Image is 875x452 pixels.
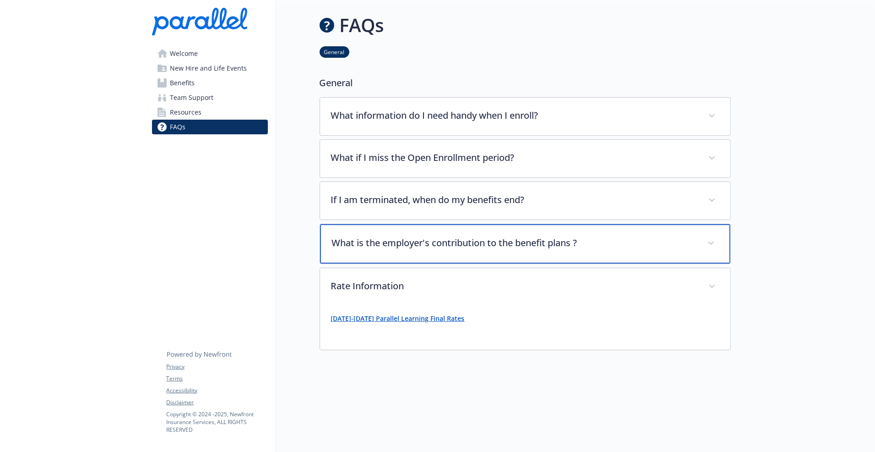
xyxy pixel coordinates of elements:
[167,375,267,383] a: Terms
[320,224,730,264] div: What is the employer's contribution to the benefit plans ?
[170,76,195,90] span: Benefits
[331,193,697,207] p: If I am terminated, when do my benefits end?
[170,90,214,105] span: Team Support
[170,61,247,76] span: New Hire and Life Events
[152,90,268,105] a: Team Support
[167,363,267,371] a: Privacy
[152,105,268,120] a: Resources
[331,279,697,293] p: Rate Information
[170,120,186,134] span: FAQs
[170,46,198,61] span: Welcome
[152,120,268,134] a: FAQs
[167,386,267,395] a: Accessibility
[320,98,730,135] div: What information do I need handy when I enroll?
[320,76,731,90] p: General
[152,76,268,90] a: Benefits
[320,140,730,177] div: What if I miss the Open Enrollment period?
[320,47,349,56] a: General
[331,109,697,122] p: What information do I need handy when I enroll?
[340,11,384,39] h1: FAQs
[152,46,268,61] a: Welcome
[320,306,730,350] div: Rate Information
[167,398,267,407] a: Disclaimer
[320,182,730,220] div: If I am terminated, when do my benefits end?
[167,410,267,434] p: Copyright © 2024 - 2025 , Newfront Insurance Services, ALL RIGHTS RESERVED
[331,314,465,323] a: [DATE]-[DATE] Parallel Learning Final Rates
[332,236,696,250] p: What is the employer's contribution to the benefit plans ?
[170,105,202,120] span: Resources
[331,151,697,165] p: What if I miss the Open Enrollment period?
[320,268,730,306] div: Rate Information
[152,61,268,76] a: New Hire and Life Events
